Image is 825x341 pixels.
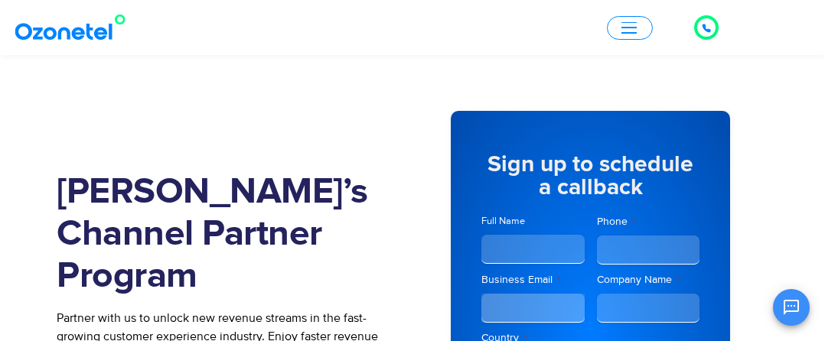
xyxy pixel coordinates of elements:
h5: Sign up to schedule a callback [481,153,699,199]
label: Business Email [481,272,585,287]
label: Full Name [481,214,585,229]
label: Company Name [597,272,700,287]
button: Open chat [773,289,810,326]
label: Phone [597,214,700,229]
h1: [PERSON_NAME]’s Channel Partner Program [57,171,390,297]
